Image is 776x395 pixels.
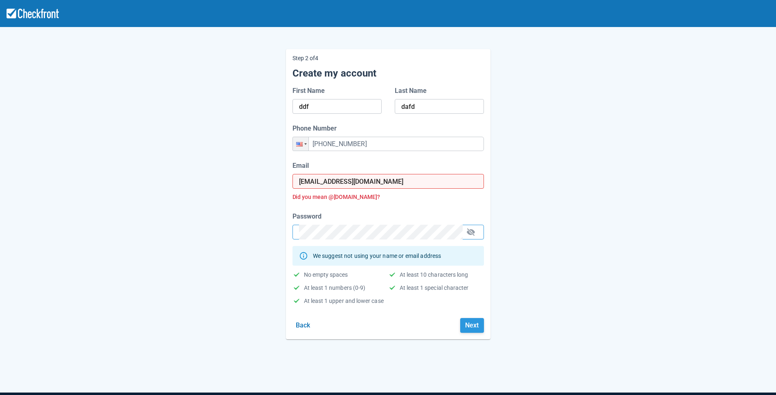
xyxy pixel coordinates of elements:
div: At least 10 characters long [400,272,468,277]
div: At least 1 special character [400,285,469,290]
input: Enter your business email [299,174,477,189]
h5: Create my account [292,67,484,79]
iframe: Chat Widget [658,307,776,395]
div: No empty spaces [304,272,348,277]
button: Did you mean @[DOMAIN_NAME]? [292,192,380,202]
div: We suggest not using your name or email address [313,248,441,263]
div: At least 1 upper and lower case [304,298,384,303]
a: Back [292,321,314,329]
div: At least 1 numbers (0-9) [304,285,366,290]
div: United States: + 1 [293,137,308,151]
label: Email [292,161,312,171]
input: 555-555-1234 [292,137,484,151]
p: Step 2 of 4 [292,56,484,61]
label: Phone Number [292,124,340,133]
label: Password [292,212,325,221]
button: Next [460,318,484,333]
label: Last Name [395,86,430,96]
button: Back [292,318,314,333]
label: First Name [292,86,328,96]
